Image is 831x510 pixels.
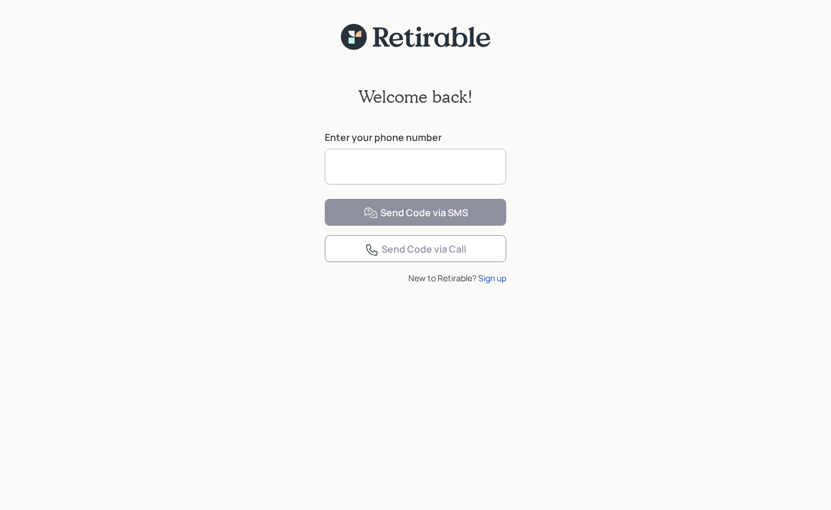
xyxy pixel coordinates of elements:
h2: Welcome back! [358,87,473,107]
div: Send Code via SMS [364,206,468,220]
label: Enter your phone number [325,131,506,144]
div: Sign up [478,272,506,284]
div: Send Code via Call [365,242,466,257]
button: Send Code via Call [325,235,506,262]
button: Send Code via SMS [325,199,506,226]
div: New to Retirable? [325,272,506,284]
